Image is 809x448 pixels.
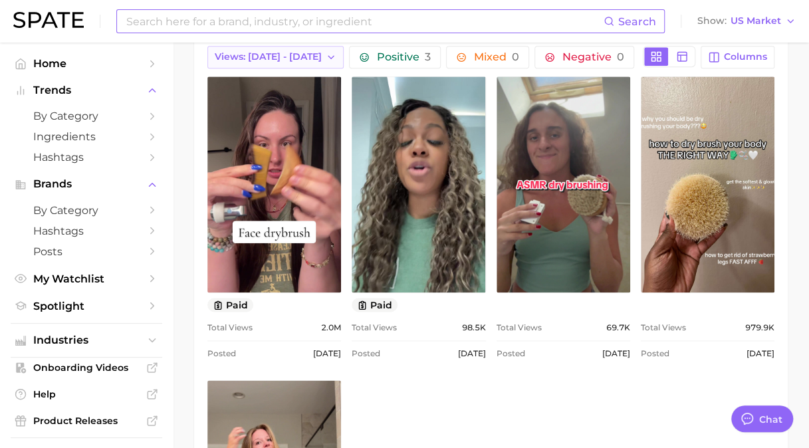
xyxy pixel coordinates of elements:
[313,346,341,362] span: [DATE]
[462,320,486,336] span: 98.5k
[33,178,140,190] span: Brands
[33,245,140,258] span: Posts
[602,346,630,362] span: [DATE]
[33,110,140,122] span: by Category
[641,320,686,336] span: Total Views
[497,320,542,336] span: Total Views
[352,320,397,336] span: Total Views
[207,346,236,362] span: Posted
[512,51,519,63] span: 0
[11,384,162,404] a: Help
[13,12,84,28] img: SPATE
[11,269,162,289] a: My Watchlist
[207,320,253,336] span: Total Views
[497,346,525,362] span: Posted
[33,130,140,143] span: Ingredients
[33,362,140,374] span: Onboarding Videos
[207,298,253,312] button: paid
[352,346,380,362] span: Posted
[33,388,140,400] span: Help
[697,17,727,25] span: Show
[474,52,519,62] span: Mixed
[11,330,162,350] button: Industries
[458,346,486,362] span: [DATE]
[33,57,140,70] span: Home
[11,241,162,262] a: Posts
[694,13,799,30] button: ShowUS Market
[11,106,162,126] a: by Category
[11,53,162,74] a: Home
[11,296,162,316] a: Spotlight
[33,415,140,427] span: Product Releases
[215,51,322,62] span: Views: [DATE] - [DATE]
[377,52,431,62] span: Positive
[11,126,162,147] a: Ingredients
[11,358,162,378] a: Onboarding Videos
[33,151,140,164] span: Hashtags
[641,346,669,362] span: Posted
[747,346,774,362] span: [DATE]
[701,46,774,68] button: Columns
[33,300,140,312] span: Spotlight
[731,17,781,25] span: US Market
[207,46,344,68] button: Views: [DATE] - [DATE]
[425,51,431,63] span: 3
[11,80,162,100] button: Trends
[33,84,140,96] span: Trends
[33,225,140,237] span: Hashtags
[125,10,604,33] input: Search here for a brand, industry, or ingredient
[745,320,774,336] span: 979.9k
[562,52,624,62] span: Negative
[33,204,140,217] span: by Category
[617,51,624,63] span: 0
[33,334,140,346] span: Industries
[724,51,767,62] span: Columns
[11,147,162,168] a: Hashtags
[11,174,162,194] button: Brands
[352,298,398,312] button: paid
[11,200,162,221] a: by Category
[11,411,162,431] a: Product Releases
[11,221,162,241] a: Hashtags
[606,320,630,336] span: 69.7k
[33,273,140,285] span: My Watchlist
[618,15,656,28] span: Search
[321,320,341,336] span: 2.0m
